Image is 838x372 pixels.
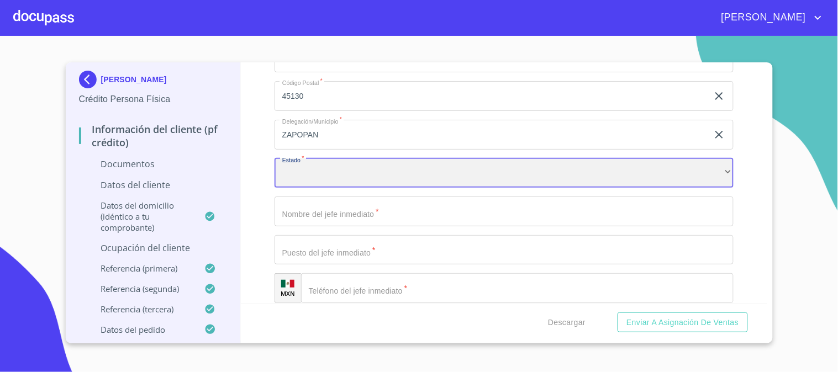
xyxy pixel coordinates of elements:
[79,71,228,93] div: [PERSON_NAME]
[713,9,811,26] span: [PERSON_NAME]
[79,263,205,274] p: Referencia (primera)
[79,158,228,170] p: Documentos
[548,316,586,330] span: Descargar
[79,123,228,149] p: Información del cliente (PF crédito)
[101,75,167,84] p: [PERSON_NAME]
[79,283,205,294] p: Referencia (segunda)
[281,280,294,288] img: R93DlvwvvjP9fbrDwZeCRYBHk45OWMq+AAOlFVsxT89f82nwPLnD58IP7+ANJEaWYhP0Tx8kkA0WlQMPQsAAgwAOmBj20AXj6...
[79,71,101,88] img: Docupass spot blue
[713,89,726,103] button: clear input
[79,242,228,254] p: Ocupación del Cliente
[618,312,747,333] button: Enviar a Asignación de Ventas
[79,200,205,233] p: Datos del domicilio (idéntico a tu comprobante)
[79,304,205,315] p: Referencia (tercera)
[275,158,734,188] div: ​
[713,128,726,141] button: clear input
[79,179,228,191] p: Datos del cliente
[79,324,205,335] p: Datos del pedido
[281,289,296,297] p: MXN
[626,316,739,330] span: Enviar a Asignación de Ventas
[713,9,825,26] button: account of current user
[544,312,590,333] button: Descargar
[79,93,228,106] p: Crédito Persona Física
